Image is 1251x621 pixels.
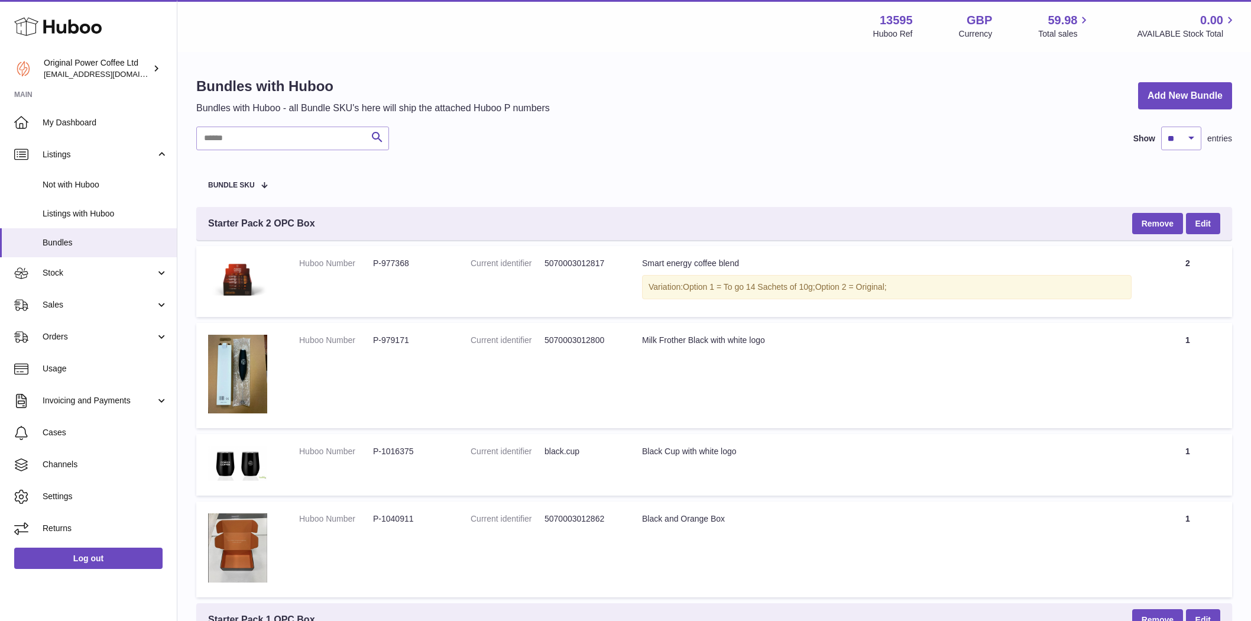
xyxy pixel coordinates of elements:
[208,513,267,583] img: Black and Orange Box
[642,275,1132,299] div: Variation:
[43,363,168,374] span: Usage
[208,446,267,481] img: Black Cup with white logo
[373,446,447,457] dd: P-1016375
[43,523,168,534] span: Returns
[815,282,887,292] span: Option 2 = Original;
[1143,246,1232,317] td: 2
[880,12,913,28] strong: 13595
[208,258,267,302] img: Smart energy coffee blend
[299,513,373,525] dt: Huboo Number
[43,179,168,190] span: Not with Huboo
[299,258,373,269] dt: Huboo Number
[43,267,155,279] span: Stock
[642,335,1132,346] div: Milk Frother Black with white logo
[44,69,174,79] span: [EMAIL_ADDRESS][DOMAIN_NAME]
[43,395,155,406] span: Invoicing and Payments
[642,258,1132,269] div: Smart energy coffee blend
[43,208,168,219] span: Listings with Huboo
[545,258,618,269] dd: 5070003012817
[1038,28,1091,40] span: Total sales
[967,12,992,28] strong: GBP
[208,182,255,189] span: Bundle SKU
[1207,133,1232,144] span: entries
[471,513,545,525] dt: Current identifier
[43,491,168,502] span: Settings
[299,335,373,346] dt: Huboo Number
[208,217,315,230] span: Starter Pack 2 OPC Box
[196,77,550,96] h1: Bundles with Huboo
[471,335,545,346] dt: Current identifier
[44,57,150,80] div: Original Power Coffee Ltd
[873,28,913,40] div: Huboo Ref
[545,513,618,525] dd: 5070003012862
[43,237,168,248] span: Bundles
[1133,133,1155,144] label: Show
[471,446,545,457] dt: Current identifier
[642,513,1132,525] div: Black and Orange Box
[1137,28,1237,40] span: AVAILABLE Stock Total
[373,513,447,525] dd: P-1040911
[299,446,373,457] dt: Huboo Number
[1138,82,1232,110] a: Add New Bundle
[43,149,155,160] span: Listings
[1143,323,1232,428] td: 1
[1143,434,1232,496] td: 1
[683,282,815,292] span: Option 1 = To go 14 Sachets of 10g;
[1048,12,1077,28] span: 59.98
[196,102,550,115] p: Bundles with Huboo - all Bundle SKU's here will ship the attached Huboo P numbers
[43,299,155,310] span: Sales
[959,28,993,40] div: Currency
[43,459,168,470] span: Channels
[14,60,32,77] img: internalAdmin-13595@internal.huboo.com
[373,335,447,346] dd: P-979171
[1137,12,1237,40] a: 0.00 AVAILABLE Stock Total
[43,117,168,128] span: My Dashboard
[43,427,168,438] span: Cases
[1143,502,1232,597] td: 1
[471,258,545,269] dt: Current identifier
[1200,12,1223,28] span: 0.00
[373,258,447,269] dd: P-977368
[545,335,618,346] dd: 5070003012800
[1186,213,1220,234] a: Edit
[14,548,163,569] a: Log out
[43,331,155,342] span: Orders
[208,335,267,413] img: Milk Frother Black with white logo
[1038,12,1091,40] a: 59.98 Total sales
[1132,213,1183,234] button: Remove
[545,446,618,457] dd: black.cup
[642,446,1132,457] div: Black Cup with white logo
